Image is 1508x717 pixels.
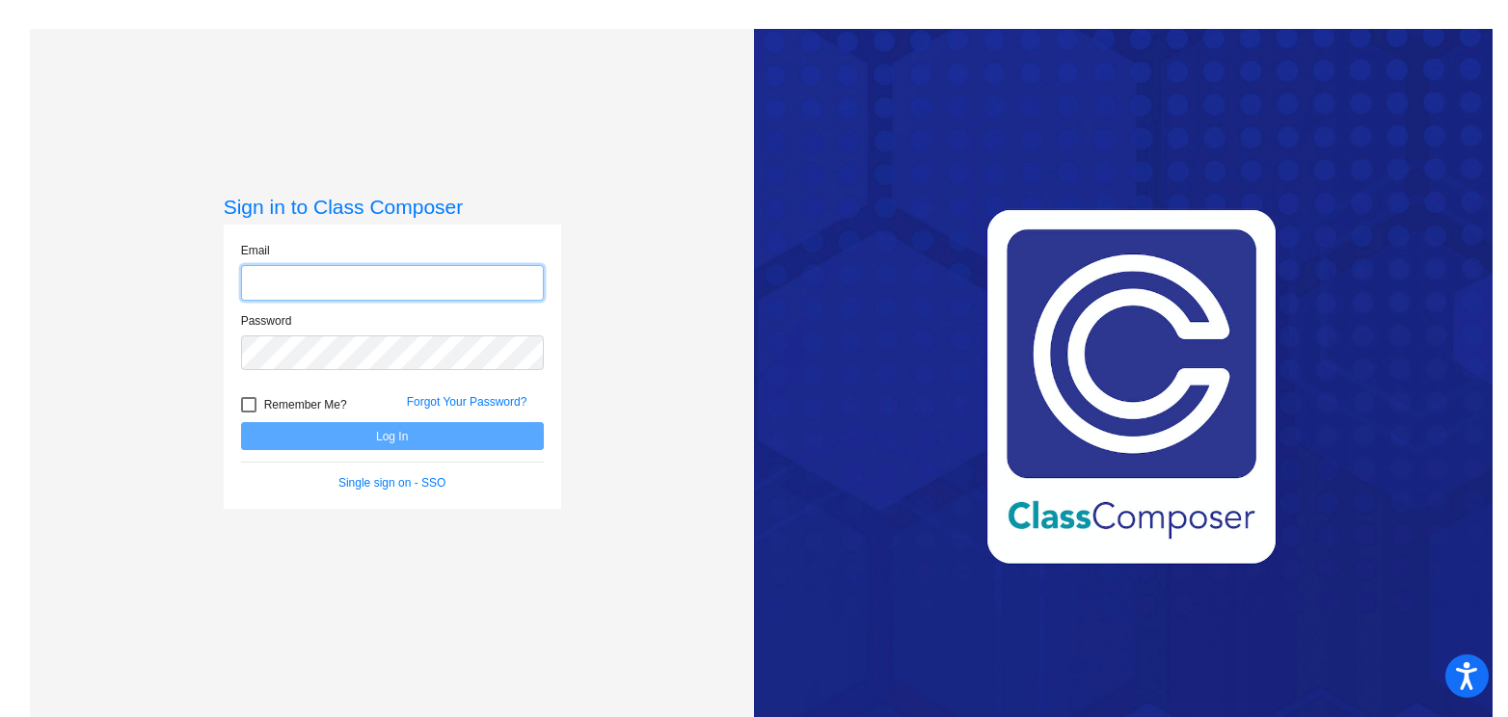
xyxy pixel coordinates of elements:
[407,395,527,409] a: Forgot Your Password?
[241,242,270,259] label: Email
[241,312,292,330] label: Password
[264,393,347,416] span: Remember Me?
[224,195,561,219] h3: Sign in to Class Composer
[241,422,544,450] button: Log In
[338,476,445,490] a: Single sign on - SSO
